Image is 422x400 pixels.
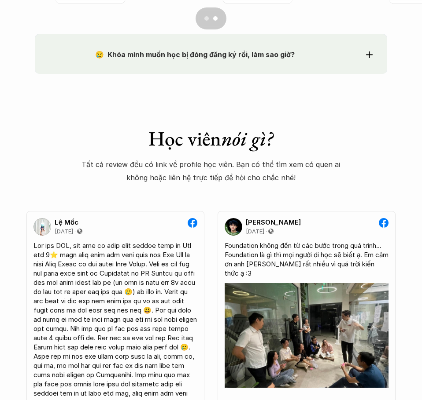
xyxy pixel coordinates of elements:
[196,7,211,29] button: Scroll to page 1
[211,7,226,29] button: Scroll to page 2
[95,50,295,59] strong: 😢 Khóa mình muốn học bị đóng đăng ký rồi, làm sao giờ?
[55,228,73,235] p: [DATE]
[221,125,273,152] em: nói gì?
[246,228,264,235] p: [DATE]
[225,241,389,278] div: Foundation không đến từ các bước trong quá trình... Foundation là gì thì mọi người đi học sẽ biết...
[79,158,343,185] p: Tất cả review đều có link về profile học viên. Bạn có thể tìm xem có quen ai không hoặc liên hệ t...
[246,218,301,226] p: [PERSON_NAME]
[55,218,78,226] p: Lệ Mốc
[63,127,359,151] h1: Học viên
